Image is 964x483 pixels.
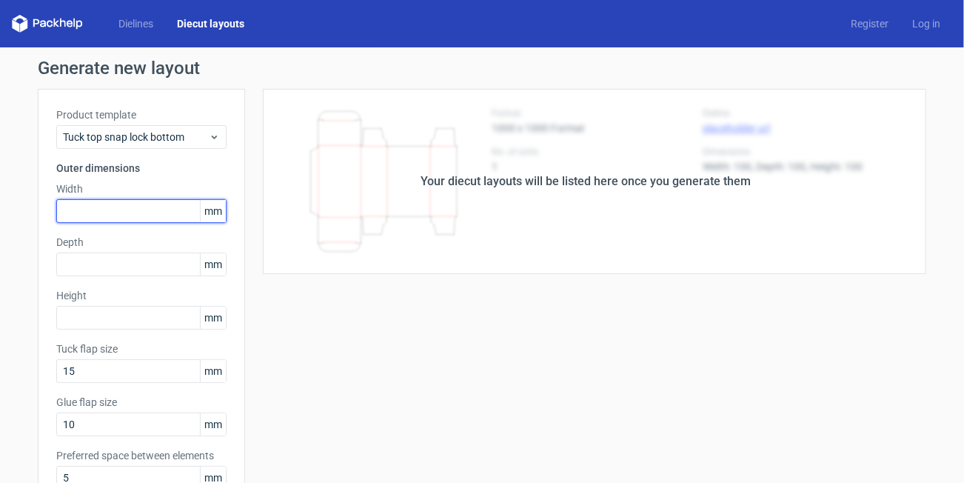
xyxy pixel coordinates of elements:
label: Tuck flap size [56,342,227,356]
label: Preferred space between elements [56,448,227,463]
h3: Outer dimensions [56,161,227,176]
span: mm [200,200,226,222]
span: mm [200,307,226,329]
label: Product template [56,107,227,122]
span: mm [200,253,226,276]
label: Width [56,181,227,196]
a: Log in [900,16,952,31]
h1: Generate new layout [38,59,926,77]
label: Depth [56,235,227,250]
a: Register [839,16,900,31]
div: Your diecut layouts will be listed here once you generate them [421,173,751,190]
span: Tuck top snap lock bottom [63,130,209,144]
label: Height [56,288,227,303]
a: Dielines [107,16,165,31]
span: mm [200,360,226,382]
a: Diecut layouts [165,16,256,31]
label: Glue flap size [56,395,227,410]
span: mm [200,413,226,436]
